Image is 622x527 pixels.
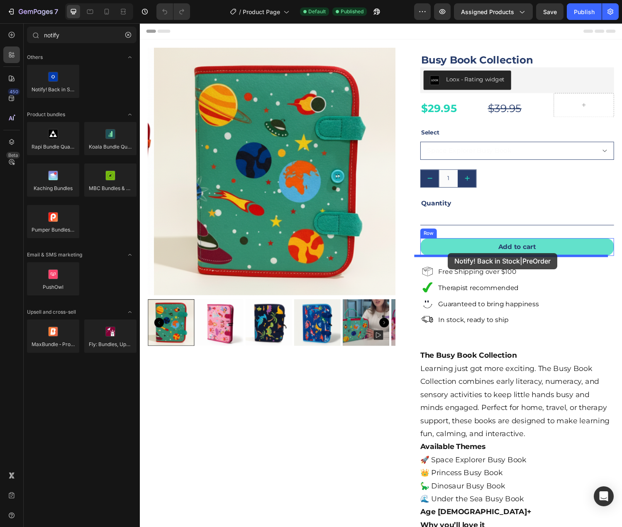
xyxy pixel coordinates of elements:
span: Product Page [243,7,280,16]
span: / [239,7,241,16]
span: Toggle open [123,248,137,261]
span: Product bundles [27,111,65,118]
span: Save [543,8,557,15]
p: 7 [54,7,58,17]
input: Search Shopify Apps [27,27,137,43]
button: Assigned Products [454,3,533,20]
span: Toggle open [123,305,137,319]
span: Toggle open [123,51,137,64]
div: Publish [574,7,595,16]
span: Default [308,8,326,15]
iframe: Design area [140,23,622,527]
span: Upsell and cross-sell [27,308,76,316]
div: Open Intercom Messenger [594,486,614,506]
button: Save [536,3,563,20]
span: Toggle open [123,108,137,121]
div: 450 [8,88,20,95]
span: Email & SMS marketing [27,251,82,259]
span: Assigned Products [461,7,514,16]
button: 7 [3,3,62,20]
div: Undo/Redo [156,3,190,20]
button: Publish [567,3,602,20]
div: Beta [6,152,20,159]
span: Others [27,54,43,61]
span: Published [341,8,363,15]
